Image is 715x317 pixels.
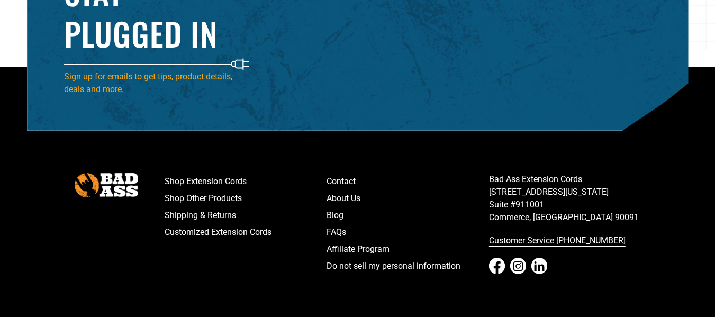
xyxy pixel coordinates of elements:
[327,190,489,207] a: About Us
[489,173,651,224] p: Bad Ass Extension Cords [STREET_ADDRESS][US_STATE] Suite #911001 Commerce, [GEOGRAPHIC_DATA] 90091
[75,173,138,197] img: Bad Ass Extension Cords
[165,224,327,241] a: Customized Extension Cords
[327,258,489,275] a: Do not sell my personal information
[165,190,327,207] a: Shop Other Products
[165,173,327,190] a: Shop Extension Cords
[327,173,489,190] a: Contact
[489,232,651,249] a: Customer Service [PHONE_NUMBER]
[327,207,489,224] a: Blog
[165,207,327,224] a: Shipping & Returns
[327,224,489,241] a: FAQs
[64,70,249,96] p: Sign up for emails to get tips, product details, deals and more.
[327,241,489,258] a: Affiliate Program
